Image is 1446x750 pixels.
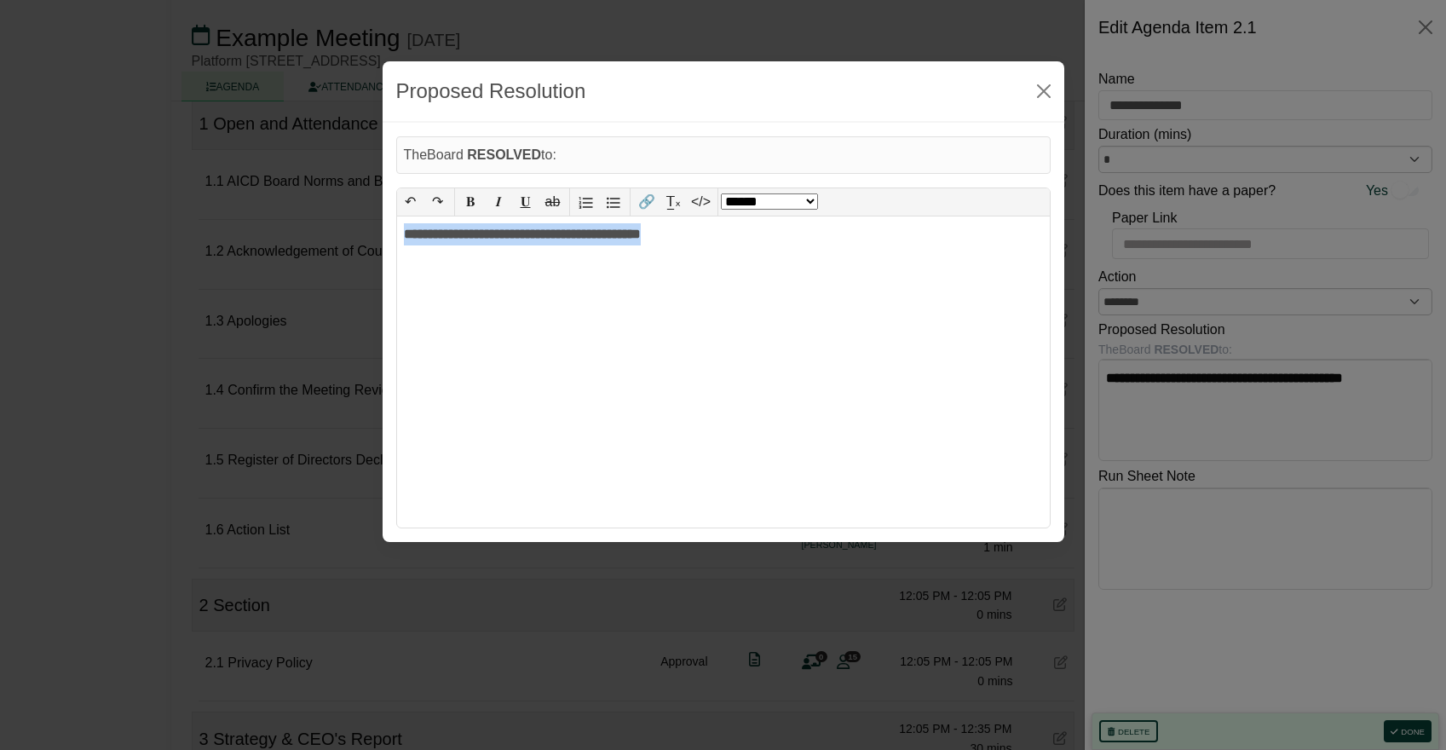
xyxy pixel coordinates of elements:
[545,194,561,209] s: ab
[573,188,600,216] button: Numbered list
[485,188,512,216] button: 𝑰
[600,188,627,216] button: Bullet list
[688,188,715,216] button: </>
[396,136,1051,174] div: The Board to:
[397,188,424,216] button: ↶
[467,147,541,162] b: RESOLVED
[512,188,539,216] button: 𝐔
[539,188,567,216] button: ab
[424,188,452,216] button: ↷
[660,188,688,216] button: T̲ₓ
[396,75,586,107] div: Proposed Resolution
[521,194,531,209] span: 𝐔
[633,188,660,216] button: 🔗
[458,188,485,216] button: 𝐁
[1030,78,1057,105] button: Close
